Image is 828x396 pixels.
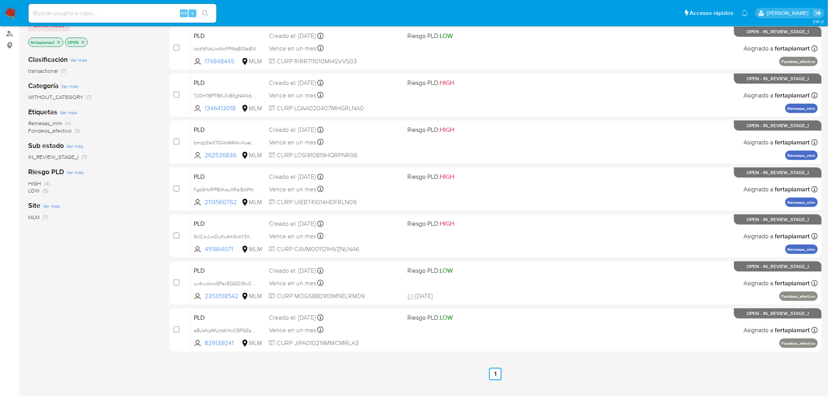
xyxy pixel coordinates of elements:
[197,8,213,19] button: search-icon
[191,9,194,17] span: s
[690,9,734,17] span: Accesos rápidos
[181,9,187,17] span: Alt
[813,18,824,25] span: 3.161.2
[29,8,216,18] input: Buscar usuario o caso...
[742,10,748,16] a: Notificaciones
[767,9,811,17] p: fernando.ftapiamartinez@mercadolibre.com.mx
[814,9,822,17] a: Salir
